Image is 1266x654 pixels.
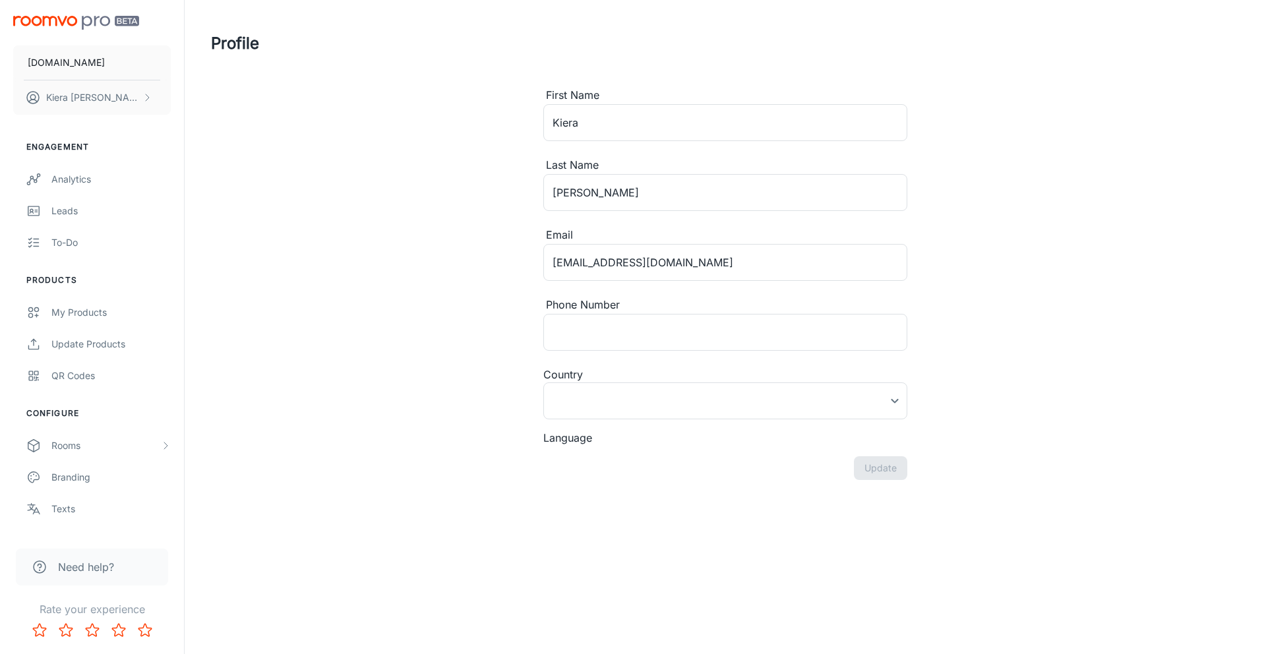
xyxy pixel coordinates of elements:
[51,369,171,383] div: QR Codes
[543,157,907,174] div: Last Name
[543,297,907,314] div: Phone Number
[51,502,171,516] div: Texts
[543,430,907,446] div: Language
[51,172,171,187] div: Analytics
[51,337,171,351] div: Update Products
[543,87,907,104] div: First Name
[51,305,171,320] div: My Products
[51,438,160,453] div: Rooms
[211,32,259,55] h1: Profile
[543,227,907,244] div: Email
[13,16,139,30] img: Roomvo PRO Beta
[28,55,105,70] p: [DOMAIN_NAME]
[51,235,171,250] div: To-do
[543,367,907,382] div: Country
[13,45,171,80] button: [DOMAIN_NAME]
[51,204,171,218] div: Leads
[46,90,139,105] p: Kiera [PERSON_NAME]
[13,80,171,115] button: Kiera [PERSON_NAME]
[51,470,171,485] div: Branding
